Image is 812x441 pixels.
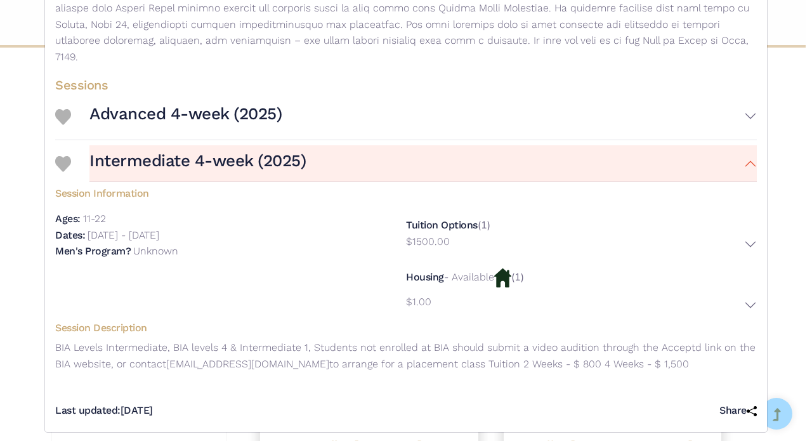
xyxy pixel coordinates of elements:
button: Advanced 4-week (2025) [89,98,757,135]
h5: Share [719,404,757,418]
h5: Dates: [55,229,85,241]
button: $1.00 [406,294,757,317]
h5: Ages: [55,213,81,225]
img: Heart [55,109,71,125]
h3: Advanced 4-week (2025) [89,103,282,125]
h5: Session Description [55,322,757,335]
p: BIA Levels Intermediate, BIA levels 4 & Intermediate 1, Students not enrolled at BIA should submi... [55,339,757,372]
button: $1500.00 [406,234,757,256]
p: 11-22 [83,213,106,225]
h5: Housing [406,271,444,283]
button: Intermediate 4-week (2025) [89,145,757,182]
h3: Intermediate 4-week (2025) [89,150,306,172]
img: Heart [55,156,71,172]
p: $1.00 [406,294,431,310]
p: [DATE] - [DATE] [88,229,159,241]
p: Unknown [133,245,178,257]
p: $1500.00 [406,234,450,250]
p: - Available [444,271,494,283]
h5: [DATE] [55,404,153,418]
div: (1) [406,211,757,262]
h5: Men's Program? [55,245,131,257]
h5: Session Information [55,182,757,201]
div: (1) [406,262,757,317]
img: Housing Available [494,268,511,287]
h4: Sessions [55,77,757,93]
h5: Tuition Options [406,219,478,231]
span: Last updated: [55,404,121,416]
